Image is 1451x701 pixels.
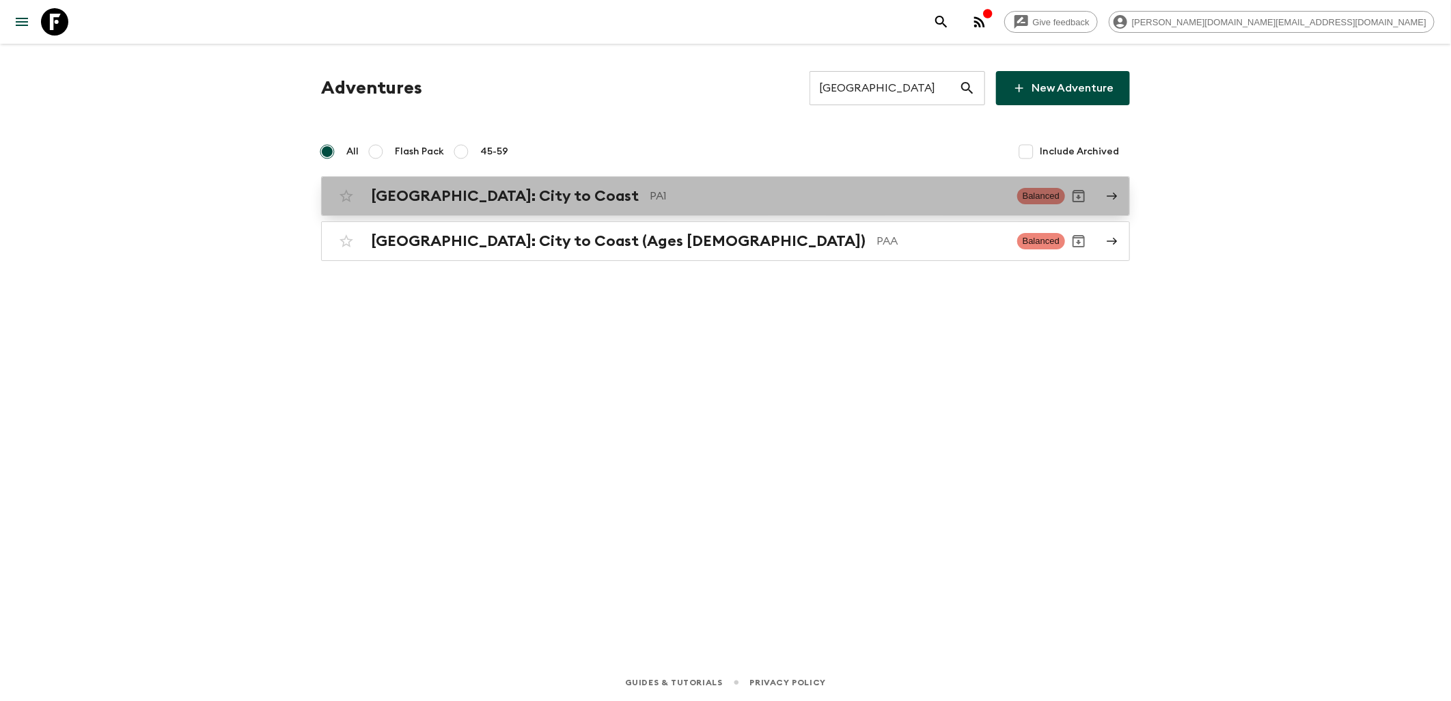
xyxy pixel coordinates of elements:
button: search adventures [928,8,955,36]
h2: [GEOGRAPHIC_DATA]: City to Coast (Ages [DEMOGRAPHIC_DATA]) [371,232,866,250]
h1: Adventures [321,74,422,102]
button: menu [8,8,36,36]
span: All [346,145,359,159]
input: e.g. AR1, Argentina [810,69,959,107]
div: [PERSON_NAME][DOMAIN_NAME][EMAIL_ADDRESS][DOMAIN_NAME] [1109,11,1435,33]
button: Archive [1065,228,1092,255]
a: New Adventure [996,71,1130,105]
span: Balanced [1017,188,1065,204]
button: Archive [1065,182,1092,210]
span: [PERSON_NAME][DOMAIN_NAME][EMAIL_ADDRESS][DOMAIN_NAME] [1124,17,1434,27]
span: Flash Pack [395,145,444,159]
p: PAA [876,233,1006,249]
a: [GEOGRAPHIC_DATA]: City to CoastPA1BalancedArchive [321,176,1130,216]
span: Give feedback [1025,17,1097,27]
span: Balanced [1017,233,1065,249]
a: Guides & Tutorials [625,675,723,690]
h2: [GEOGRAPHIC_DATA]: City to Coast [371,187,639,205]
span: Include Archived [1040,145,1119,159]
p: PA1 [650,188,1006,204]
span: 45-59 [480,145,508,159]
a: Privacy Policy [750,675,826,690]
a: [GEOGRAPHIC_DATA]: City to Coast (Ages [DEMOGRAPHIC_DATA])PAABalancedArchive [321,221,1130,261]
a: Give feedback [1004,11,1098,33]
